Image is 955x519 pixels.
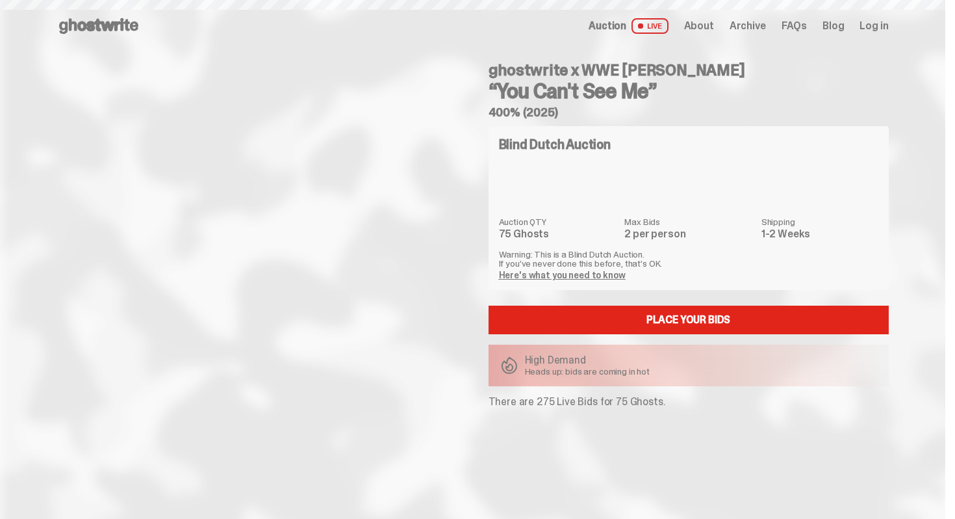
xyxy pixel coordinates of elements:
h4: ghostwrite x WWE [PERSON_NAME] [489,62,889,78]
a: Archive [730,21,766,31]
h4: Blind Dutch Auction [499,138,611,151]
a: FAQs [782,21,807,31]
dd: 75 Ghosts [499,229,617,239]
p: Heads up: bids are coming in hot [525,367,650,376]
a: Auction LIVE [589,18,668,34]
dt: Shipping [761,217,878,226]
p: There are 275 Live Bids for 75 Ghosts. [489,397,889,407]
a: About [684,21,714,31]
span: Auction [589,21,626,31]
p: High Demand [525,355,650,366]
h3: “You Can't See Me” [489,81,889,101]
dt: Max Bids [624,217,753,226]
h5: 400% (2025) [489,107,889,118]
a: Place your Bids [489,306,889,334]
p: Warning: This is a Blind Dutch Auction. If you’ve never done this before, that’s OK. [499,250,878,268]
span: LIVE [631,18,668,34]
a: Here's what you need to know [499,269,626,281]
dd: 1-2 Weeks [761,229,878,239]
a: Log in [860,21,888,31]
dt: Auction QTY [499,217,617,226]
dd: 2 per person [624,229,753,239]
a: Blog [822,21,844,31]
